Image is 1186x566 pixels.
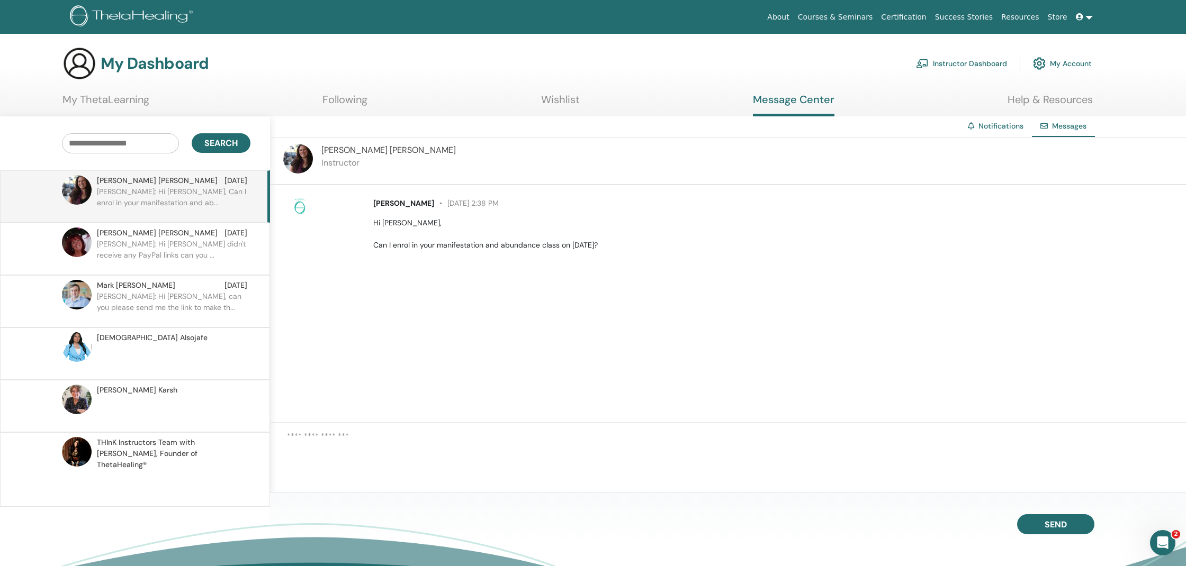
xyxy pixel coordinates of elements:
[101,54,209,73] h3: My Dashboard
[916,52,1007,75] a: Instructor Dashboard
[978,121,1023,131] a: Notifications
[877,7,930,27] a: Certification
[434,198,499,208] span: [DATE] 2:38 PM
[794,7,877,27] a: Courses & Seminars
[763,7,793,27] a: About
[224,227,247,239] span: [DATE]
[321,144,456,156] span: [PERSON_NAME] [PERSON_NAME]
[97,239,250,270] p: [PERSON_NAME]: Hi [PERSON_NAME] didn't receive any PayPal links can you ...
[1044,7,1072,27] a: Store
[224,175,247,186] span: [DATE]
[62,437,92,467] img: default.jpg
[321,157,456,169] p: Instructor
[541,93,580,114] a: Wishlist
[322,93,367,114] a: Following
[204,138,238,149] span: Search
[373,217,1174,251] p: Hi [PERSON_NAME], Can I enrol in your manifestation and abundance class on [DATE]?
[1172,530,1180,538] span: 2
[1052,121,1086,131] span: Messages
[62,175,92,205] img: default.jpg
[916,59,929,68] img: chalkboard-teacher.svg
[97,291,250,323] p: [PERSON_NAME]: Hi [PERSON_NAME], can you please send me the link to make th...
[1033,52,1092,75] a: My Account
[291,198,308,215] img: no-photo.png
[192,133,250,153] button: Search
[1017,514,1094,534] button: Send
[753,93,834,116] a: Message Center
[373,198,434,208] span: [PERSON_NAME]
[62,385,92,414] img: default.jpg
[97,280,175,291] span: Mark [PERSON_NAME]
[97,437,247,470] span: THInK Instructors Team with [PERSON_NAME], Founder of ThetaHealing®
[1033,54,1046,72] img: cog.svg
[997,7,1044,27] a: Resources
[97,227,218,239] span: [PERSON_NAME] [PERSON_NAME]
[62,332,92,362] img: default.jpg
[97,385,177,396] span: [PERSON_NAME] Karsh
[1045,519,1067,530] span: Send
[97,186,250,218] p: [PERSON_NAME]: Hi [PERSON_NAME], Can I enrol in your manifestation and ab...
[931,7,997,27] a: Success Stories
[97,175,218,186] span: [PERSON_NAME] [PERSON_NAME]
[62,280,92,309] img: default.jpg
[70,5,196,29] img: logo.png
[62,227,92,257] img: default.jpg
[97,332,208,343] span: [DEMOGRAPHIC_DATA] Alsojafe
[1008,93,1093,114] a: Help & Resources
[283,144,313,174] img: default.jpg
[1150,530,1175,555] iframe: Intercom live chat
[62,47,96,80] img: generic-user-icon.jpg
[62,93,149,114] a: My ThetaLearning
[224,280,247,291] span: [DATE]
